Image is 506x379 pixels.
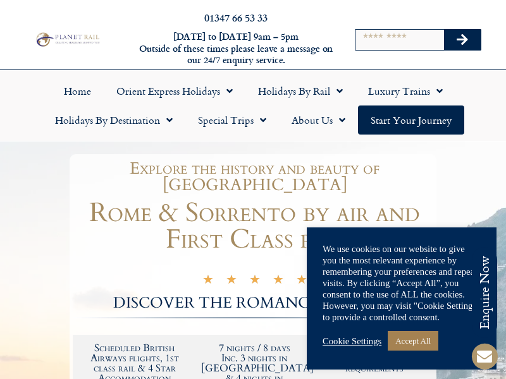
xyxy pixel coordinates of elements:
a: Home [51,76,104,105]
div: 5/5 [202,274,307,287]
h1: Rome & Sorrento by air and First Class rail [73,200,436,253]
a: Special Trips [185,105,279,135]
h2: Tailor-made to suit your specific requirements [321,343,428,373]
button: Search [444,30,481,50]
h1: Explore the history and beauty of [GEOGRAPHIC_DATA] [79,160,430,193]
a: Start your Journey [358,105,464,135]
i: ★ [226,275,237,287]
h2: DISCOVER THE ROMANCE OF ITALY [73,296,436,311]
a: Luxury Trains [355,76,455,105]
i: ★ [296,275,307,287]
a: Accept All [388,331,438,351]
i: ★ [273,275,284,287]
h6: [DATE] to [DATE] 9am – 5pm Outside of these times please leave a message on our 24/7 enquiry serv... [138,31,334,66]
i: ★ [202,275,214,287]
nav: Menu [6,76,500,135]
i: ★ [249,275,261,287]
a: 01347 66 53 33 [204,10,268,25]
div: We use cookies on our website to give you the most relevant experience by remembering your prefer... [323,243,481,323]
a: Holidays by Destination [42,105,185,135]
img: Planet Rail Train Holidays Logo [34,31,101,47]
a: Holidays by Rail [245,76,355,105]
a: About Us [279,105,358,135]
a: Cookie Settings [323,335,381,347]
a: Orient Express Holidays [104,76,245,105]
